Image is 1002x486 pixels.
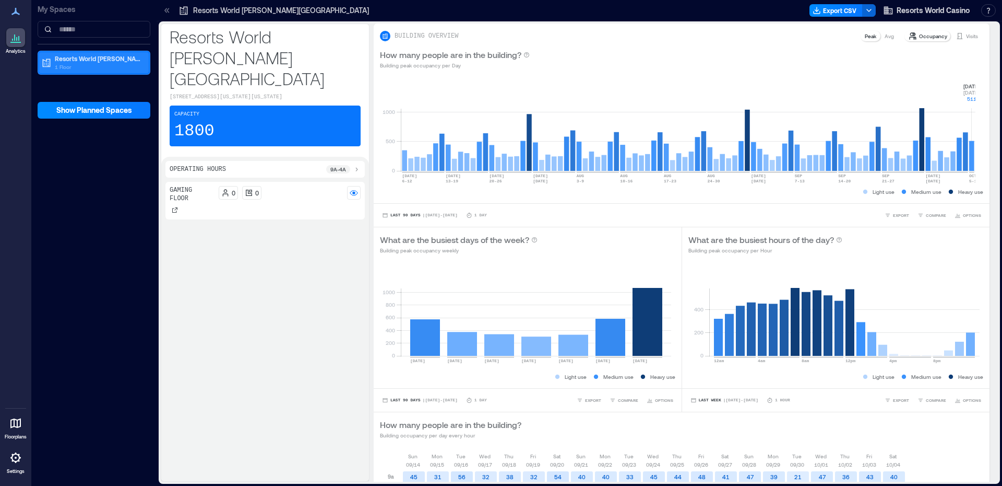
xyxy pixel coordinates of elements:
[380,395,460,406] button: Last 90 Days |[DATE]-[DATE]
[866,473,874,480] text: 43
[330,165,346,173] p: 9a - 4a
[618,397,638,403] span: COMPARE
[889,452,897,460] p: Sat
[533,173,548,178] text: [DATE]
[474,397,487,403] p: 1 Day
[383,289,395,295] tspan: 1000
[3,445,28,478] a: Settings
[873,188,894,196] p: Light use
[886,460,900,469] p: 10/04
[554,473,562,480] text: 54
[650,473,658,480] text: 45
[454,460,468,469] p: 09/16
[700,352,703,358] tspan: 0
[819,473,826,480] text: 47
[925,173,940,178] text: [DATE]
[598,460,612,469] p: 09/22
[698,473,706,480] text: 48
[577,179,584,183] text: 3-9
[402,179,412,183] text: 6-12
[392,352,395,358] tspan: 0
[890,473,898,480] text: 40
[694,329,703,335] tspan: 200
[915,210,948,221] button: COMPARE
[775,397,790,403] p: 1 Hour
[840,452,850,460] p: Thu
[526,460,540,469] p: 09/19
[446,173,461,178] text: [DATE]
[926,397,946,403] span: COMPARE
[602,473,610,480] text: 40
[620,179,633,183] text: 10-16
[969,173,977,178] text: OCT
[882,173,890,178] text: SEP
[410,358,425,363] text: [DATE]
[406,460,420,469] p: 09/14
[446,179,458,183] text: 13-19
[490,173,505,178] text: [DATE]
[845,358,855,363] text: 12pm
[751,179,766,183] text: [DATE]
[768,452,779,460] p: Mon
[650,373,675,381] p: Heavy use
[882,179,894,183] text: 21-27
[565,373,587,381] p: Light use
[380,210,460,221] button: Last 90 Days |[DATE]-[DATE]
[408,452,417,460] p: Sun
[434,473,442,480] text: 31
[952,395,983,406] button: OPTIONS
[718,460,732,469] p: 09/27
[897,5,970,16] span: Resorts World Casino
[620,173,628,178] text: AUG
[809,4,863,17] button: Export CSV
[882,210,911,221] button: EXPORT
[688,246,842,254] p: Building peak occupancy per Hour
[865,32,876,40] p: Peak
[646,460,660,469] p: 09/24
[603,373,634,381] p: Medium use
[600,452,611,460] p: Mon
[232,189,235,197] p: 0
[670,460,684,469] p: 09/25
[6,48,26,54] p: Analytics
[55,54,142,63] p: Resorts World [PERSON_NAME][GEOGRAPHIC_DATA]
[885,32,894,40] p: Avg
[919,32,947,40] p: Occupancy
[174,110,199,119] p: Capacity
[794,473,802,480] text: 21
[866,452,872,460] p: Fri
[479,452,491,460] p: Wed
[380,246,538,254] p: Building peak occupancy weekly
[721,452,729,460] p: Sat
[969,179,979,183] text: 5-11
[380,431,521,439] p: Building occupancy per day every hour
[410,473,417,480] text: 45
[674,473,682,480] text: 44
[708,179,720,183] text: 24-30
[553,452,560,460] p: Sat
[958,188,983,196] p: Heavy use
[56,105,132,115] span: Show Planned Spaces
[893,212,909,218] span: EXPORT
[38,4,150,15] p: My Spaces
[795,179,805,183] text: 7-13
[550,460,564,469] p: 09/20
[383,109,395,115] tspan: 1000
[595,358,611,363] text: [DATE]
[815,452,827,460] p: Wed
[170,186,214,203] p: Gaming Floor
[647,452,659,460] p: Wed
[751,173,766,178] text: [DATE]
[672,452,682,460] p: Thu
[430,460,444,469] p: 09/15
[790,460,804,469] p: 09/30
[432,452,443,460] p: Mon
[664,179,676,183] text: 17-23
[502,460,516,469] p: 09/18
[456,452,466,460] p: Tue
[694,460,708,469] p: 09/26
[174,121,214,142] p: 1800
[3,25,29,57] a: Analytics
[889,358,897,363] text: 4pm
[814,460,828,469] p: 10/01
